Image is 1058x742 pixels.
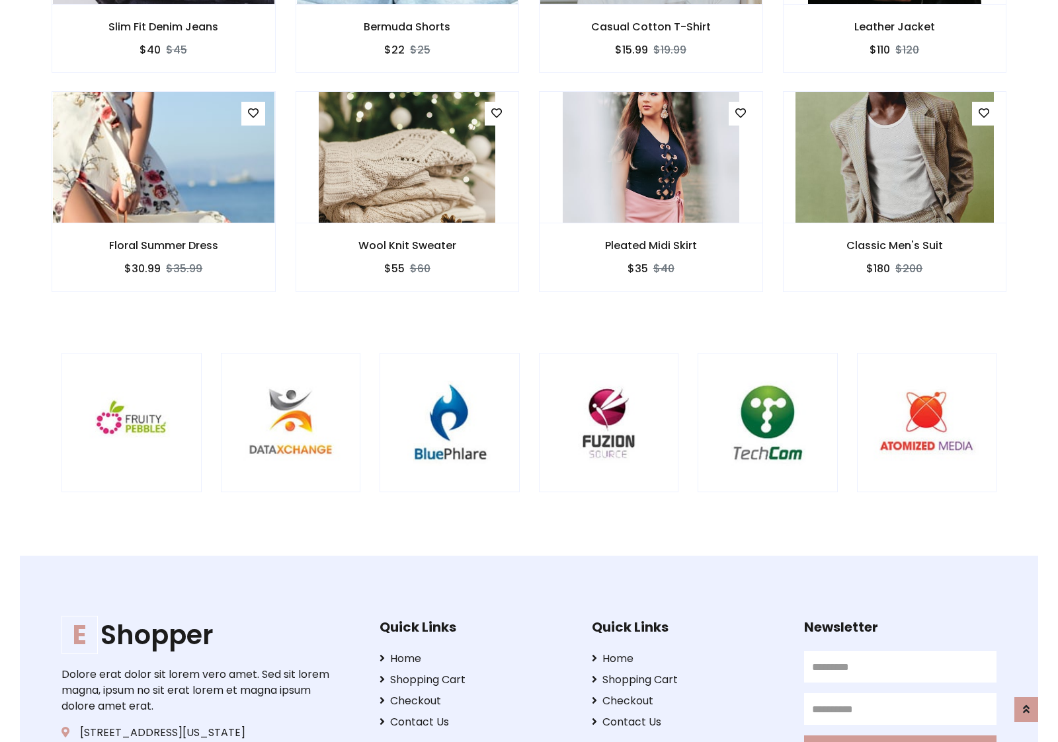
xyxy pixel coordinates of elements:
span: E [61,616,98,654]
h6: Bermuda Shorts [296,20,519,33]
h6: $35 [628,262,648,275]
a: Shopping Cart [592,672,784,688]
a: Contact Us [592,714,784,730]
h6: $55 [384,262,405,275]
del: $45 [166,42,187,57]
h5: Quick Links [592,619,784,635]
a: Contact Us [380,714,572,730]
h6: $22 [384,44,405,56]
h6: $30.99 [124,262,161,275]
h6: $40 [140,44,161,56]
h6: Classic Men's Suit [784,239,1006,252]
h6: Pleated Midi Skirt [540,239,762,252]
del: $120 [895,42,919,57]
a: EShopper [61,619,338,651]
p: [STREET_ADDRESS][US_STATE] [61,725,338,741]
del: $40 [653,261,674,276]
del: $35.99 [166,261,202,276]
a: Shopping Cart [380,672,572,688]
h6: Casual Cotton T-Shirt [540,20,762,33]
del: $60 [410,261,430,276]
h6: Wool Knit Sweater [296,239,519,252]
h6: Leather Jacket [784,20,1006,33]
h6: $15.99 [615,44,648,56]
h5: Newsletter [804,619,997,635]
h6: Slim Fit Denim Jeans [52,20,275,33]
a: Home [592,651,784,667]
del: $19.99 [653,42,686,57]
h5: Quick Links [380,619,572,635]
a: Checkout [592,693,784,709]
p: Dolore erat dolor sit lorem vero amet. Sed sit lorem magna, ipsum no sit erat lorem et magna ipsu... [61,667,338,714]
del: $200 [895,261,922,276]
del: $25 [410,42,430,57]
h6: $180 [866,262,890,275]
h6: $110 [870,44,890,56]
h1: Shopper [61,619,338,651]
a: Checkout [380,693,572,709]
a: Home [380,651,572,667]
h6: Floral Summer Dress [52,239,275,252]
